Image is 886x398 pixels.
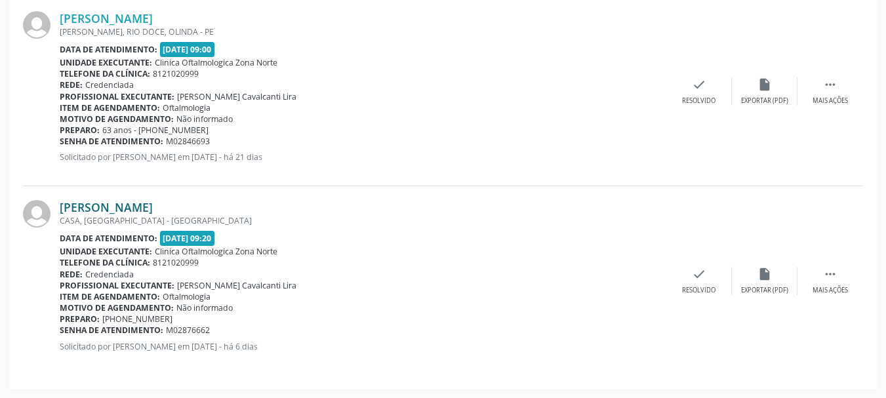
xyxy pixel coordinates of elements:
[85,269,134,280] span: Credenciada
[163,291,211,302] span: Oftalmologia
[177,280,296,291] span: [PERSON_NAME] Cavalcanti Lira
[166,325,210,336] span: M02876662
[60,215,666,226] div: CASA, [GEOGRAPHIC_DATA] - [GEOGRAPHIC_DATA]
[60,44,157,55] b: Data de atendimento:
[60,313,100,325] b: Preparo:
[102,125,209,136] span: 63 anos - [PHONE_NUMBER]
[60,68,150,79] b: Telefone da clínica:
[813,96,848,106] div: Mais ações
[60,136,163,147] b: Senha de atendimento:
[60,280,174,291] b: Profissional executante:
[60,125,100,136] b: Preparo:
[153,68,199,79] span: 8121020999
[60,113,174,125] b: Motivo de agendamento:
[813,286,848,295] div: Mais ações
[823,267,837,281] i: 
[741,96,788,106] div: Exportar (PDF)
[23,11,50,39] img: img
[160,42,215,57] span: [DATE] 09:00
[60,341,666,352] p: Solicitado por [PERSON_NAME] em [DATE] - há 6 dias
[682,286,715,295] div: Resolvido
[176,113,233,125] span: Não informado
[60,26,666,37] div: [PERSON_NAME], RIO DOCE, OLINDA - PE
[60,200,153,214] a: [PERSON_NAME]
[692,267,706,281] i: check
[60,11,153,26] a: [PERSON_NAME]
[60,79,83,90] b: Rede:
[23,200,50,228] img: img
[757,267,772,281] i: insert_drive_file
[163,102,211,113] span: Oftalmologia
[155,57,277,68] span: Clinica Oftalmologica Zona Norte
[60,151,666,163] p: Solicitado por [PERSON_NAME] em [DATE] - há 21 dias
[102,313,172,325] span: [PHONE_NUMBER]
[823,77,837,92] i: 
[741,286,788,295] div: Exportar (PDF)
[160,231,215,246] span: [DATE] 09:20
[60,302,174,313] b: Motivo de agendamento:
[682,96,715,106] div: Resolvido
[155,246,277,257] span: Clinica Oftalmologica Zona Norte
[153,257,199,268] span: 8121020999
[60,325,163,336] b: Senha de atendimento:
[60,269,83,280] b: Rede:
[60,91,174,102] b: Profissional executante:
[60,291,160,302] b: Item de agendamento:
[166,136,210,147] span: M02846693
[176,302,233,313] span: Não informado
[60,246,152,257] b: Unidade executante:
[85,79,134,90] span: Credenciada
[177,91,296,102] span: [PERSON_NAME] Cavalcanti Lira
[757,77,772,92] i: insert_drive_file
[60,257,150,268] b: Telefone da clínica:
[692,77,706,92] i: check
[60,57,152,68] b: Unidade executante:
[60,233,157,244] b: Data de atendimento:
[60,102,160,113] b: Item de agendamento:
